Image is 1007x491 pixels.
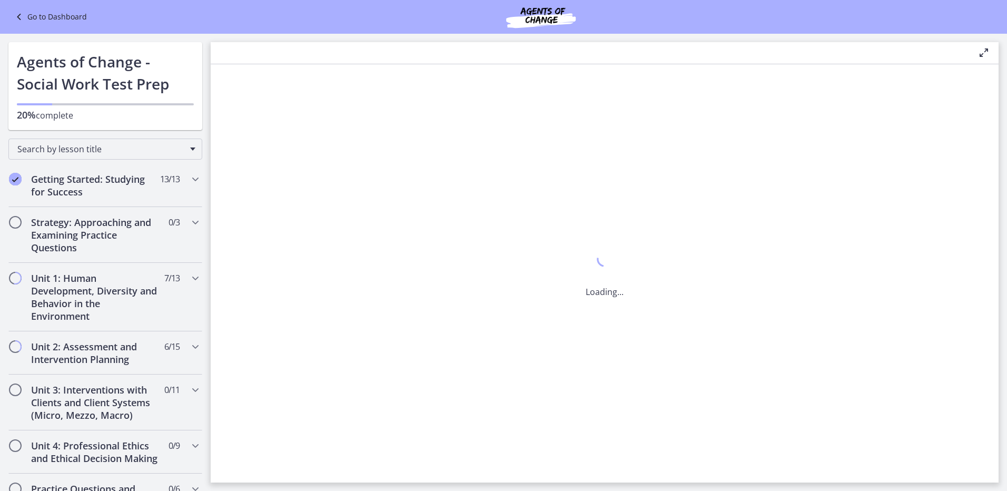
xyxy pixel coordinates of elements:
span: 20% [17,109,36,121]
span: Search by lesson title [17,143,185,155]
h2: Unit 2: Assessment and Intervention Planning [31,340,160,366]
a: Go to Dashboard [13,11,87,23]
h1: Agents of Change - Social Work Test Prep [17,51,194,95]
h2: Getting Started: Studying for Success [31,173,160,198]
img: Agents of Change [478,4,604,30]
span: 0 / 3 [169,216,180,229]
div: 1 [586,249,624,273]
span: 13 / 13 [160,173,180,185]
span: 7 / 13 [164,272,180,284]
h2: Unit 3: Interventions with Clients and Client Systems (Micro, Mezzo, Macro) [31,384,160,421]
p: complete [17,109,194,122]
h2: Unit 4: Professional Ethics and Ethical Decision Making [31,439,160,465]
span: 6 / 15 [164,340,180,353]
i: Completed [9,173,22,185]
span: 0 / 11 [164,384,180,396]
span: 0 / 9 [169,439,180,452]
h2: Strategy: Approaching and Examining Practice Questions [31,216,160,254]
div: Search by lesson title [8,139,202,160]
h2: Unit 1: Human Development, Diversity and Behavior in the Environment [31,272,160,322]
p: Loading... [586,286,624,298]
